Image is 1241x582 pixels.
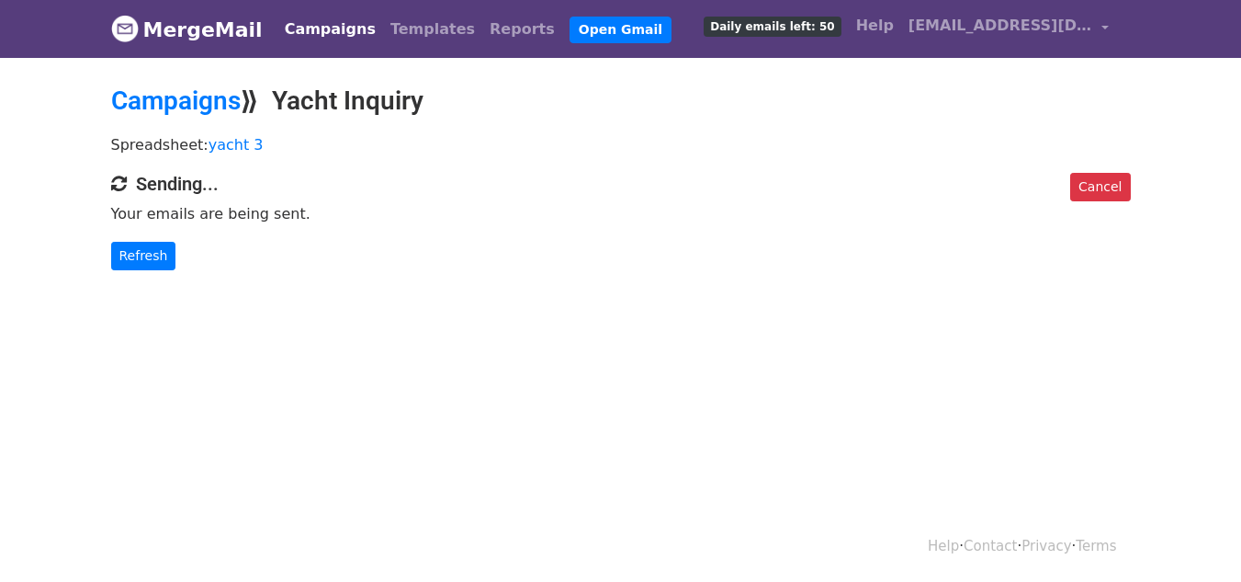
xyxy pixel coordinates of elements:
p: Your emails are being sent. [111,204,1131,223]
a: MergeMail [111,10,263,49]
span: [EMAIL_ADDRESS][DOMAIN_NAME] [908,15,1092,37]
a: Open Gmail [570,17,671,43]
a: Reports [482,11,562,48]
a: Cancel [1070,173,1130,201]
a: Daily emails left: 50 [696,7,848,44]
a: Contact [964,538,1017,554]
a: [EMAIL_ADDRESS][DOMAIN_NAME] [901,7,1116,51]
span: Daily emails left: 50 [704,17,840,37]
a: Help [849,7,901,44]
h4: Sending... [111,173,1131,195]
a: Help [928,538,959,554]
img: MergeMail logo [111,15,139,42]
a: Campaigns [111,86,241,116]
a: Templates [383,11,482,48]
h2: ⟫ Yacht Inquiry [111,86,1131,117]
a: Campaigns [277,11,383,48]
p: Spreadsheet: [111,135,1131,154]
a: Refresh [111,242,176,270]
a: yacht 3 [209,136,264,154]
a: Terms [1076,538,1116,554]
a: Privacy [1021,538,1071,554]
